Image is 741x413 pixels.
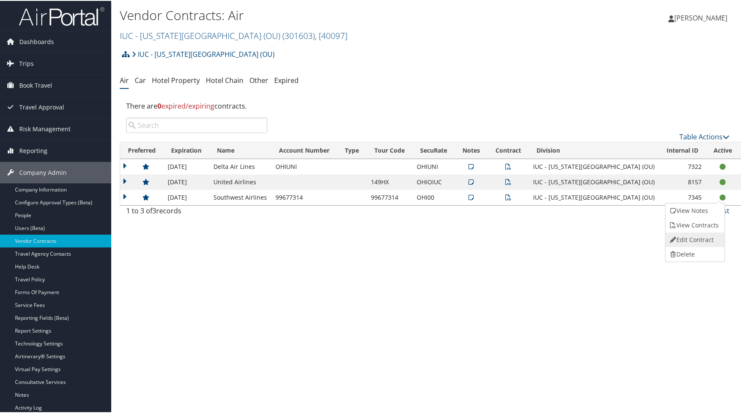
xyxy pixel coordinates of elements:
[659,174,706,189] td: 8157
[666,217,723,232] a: View Contracts
[666,246,723,261] a: Delete
[706,142,740,158] th: Active: activate to sort column ascending
[19,6,104,26] img: airportal-logo.png
[126,205,267,219] div: 1 to 3 of records
[271,142,337,158] th: Account Number: activate to sort column ascending
[209,142,271,158] th: Name: activate to sort column ascending
[19,161,67,183] span: Company Admin
[249,75,268,84] a: Other
[163,142,209,158] th: Expiration: activate to sort column descending
[19,74,52,95] span: Book Travel
[132,45,275,62] a: IUC - [US_STATE][GEOGRAPHIC_DATA] (OU)
[529,158,659,174] td: IUC - [US_STATE][GEOGRAPHIC_DATA] (OU)
[163,189,209,204] td: [DATE]
[120,75,129,84] a: Air
[529,174,659,189] td: IUC - [US_STATE][GEOGRAPHIC_DATA] (OU)
[19,30,54,52] span: Dashboards
[135,75,146,84] a: Car
[367,142,412,158] th: Tour Code: activate to sort column ascending
[282,29,315,41] span: ( 301603 )
[163,158,209,174] td: [DATE]
[209,158,271,174] td: Delta Air Lines
[271,189,337,204] td: 99677314
[367,189,412,204] td: 99677314
[668,4,736,30] a: [PERSON_NAME]
[19,52,34,74] span: Trips
[679,131,729,141] a: Table Actions
[488,142,529,158] th: Contract: activate to sort column ascending
[19,139,47,161] span: Reporting
[152,205,156,215] span: 3
[19,118,71,139] span: Risk Management
[209,189,271,204] td: Southwest Airlines
[274,75,299,84] a: Expired
[659,142,706,158] th: Internal ID: activate to sort column ascending
[126,117,267,132] input: Search
[659,189,706,204] td: 7345
[412,158,455,174] td: OHIUNI
[271,158,337,174] td: OHIUNI
[367,174,412,189] td: 149HX
[19,96,64,117] span: Travel Approval
[157,100,161,110] strong: 0
[412,142,455,158] th: SecuRate: activate to sort column ascending
[674,12,727,22] span: [PERSON_NAME]
[337,142,367,158] th: Type: activate to sort column ascending
[412,174,455,189] td: OHIOIUC
[157,100,214,110] span: expired/expiring
[120,94,736,117] div: There are contracts.
[120,6,531,24] h1: Vendor Contracts: Air
[529,189,659,204] td: IUC - [US_STATE][GEOGRAPHIC_DATA] (OU)
[412,189,455,204] td: OHI00
[315,29,347,41] span: , [ 40097 ]
[120,142,163,158] th: Preferred: activate to sort column ascending
[163,174,209,189] td: [DATE]
[455,142,488,158] th: Notes: activate to sort column ascending
[529,142,659,158] th: Division: activate to sort column ascending
[666,203,723,217] a: View Notes
[209,174,271,189] td: United Airlines
[120,29,347,41] a: IUC - [US_STATE][GEOGRAPHIC_DATA] (OU)
[666,232,723,246] a: Edit
[206,75,243,84] a: Hotel Chain
[659,158,706,174] td: 7322
[152,75,200,84] a: Hotel Property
